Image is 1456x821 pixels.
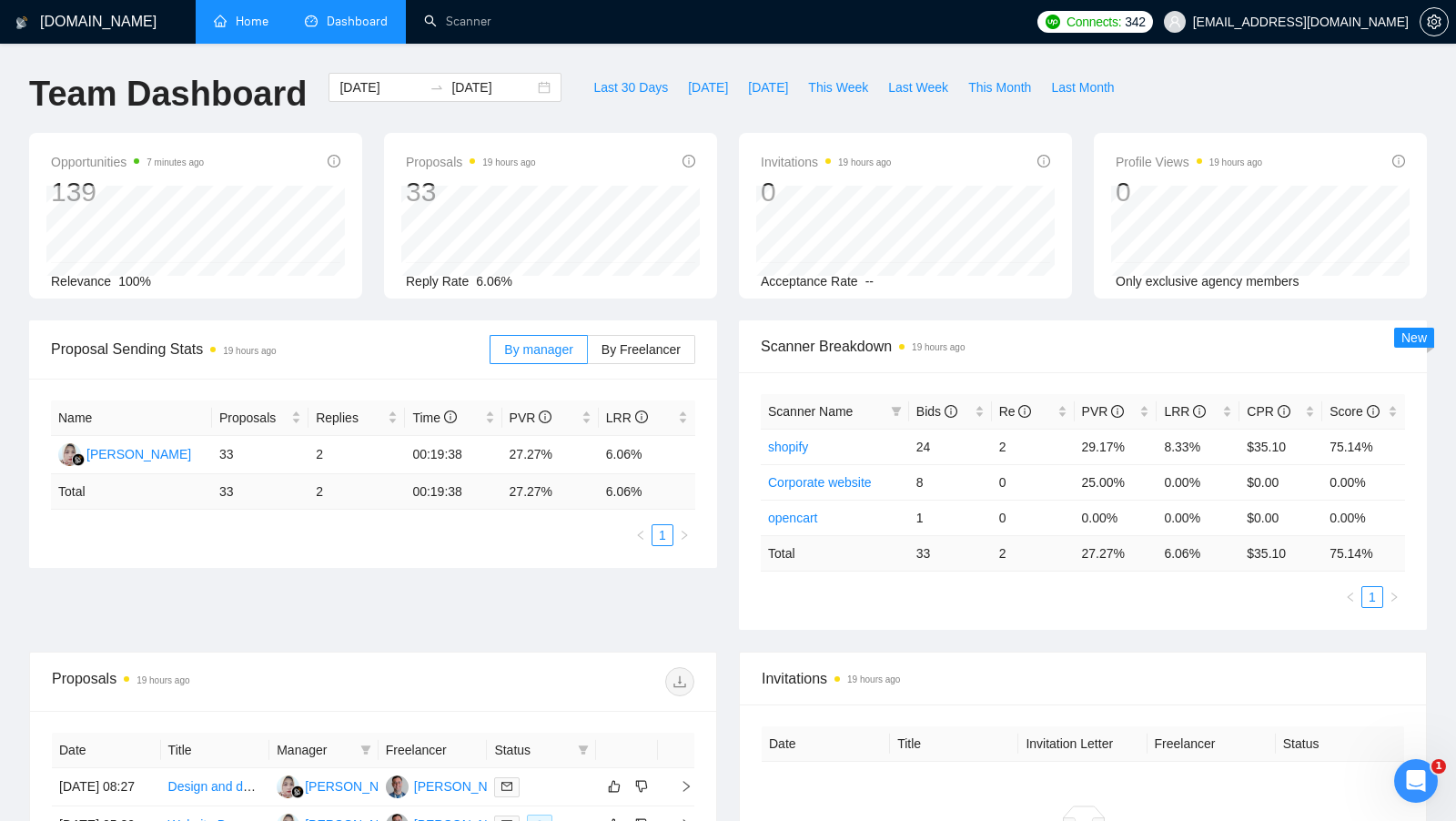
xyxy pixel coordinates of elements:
span: info-circle [1278,405,1290,418]
span: Time [412,410,456,425]
div: [PERSON_NAME] [86,444,191,464]
button: This Week [798,73,878,102]
time: 19 hours ago [838,157,891,167]
span: New [1401,330,1427,345]
span: -- [865,274,874,289]
a: setting [1420,15,1449,29]
span: dashboard [305,15,318,27]
td: 6.06% [599,436,695,474]
span: Manager [277,740,353,760]
a: shopify [768,440,808,454]
span: Only exclusive agency members [1116,274,1299,289]
span: CPR [1247,404,1289,419]
span: This Month [968,77,1031,97]
span: filter [360,745,371,755]
span: LRR [606,410,648,425]
img: upwork-logo.png [1046,15,1060,29]
time: 19 hours ago [1209,157,1262,167]
span: PVR [1082,404,1125,419]
span: info-circle [1037,155,1050,167]
span: info-circle [539,410,551,423]
span: Profile Views [1116,151,1262,173]
td: 8 [909,464,992,500]
span: 1 [1431,759,1446,774]
iframe: Intercom live chat [1394,759,1438,803]
span: left [635,530,646,541]
span: right [679,530,690,541]
span: 342 [1125,12,1145,32]
td: $35.10 [1239,429,1322,464]
button: setting [1420,7,1449,36]
span: filter [887,398,905,425]
div: [PERSON_NAME] [305,776,409,796]
span: 100% [118,274,151,289]
time: 7 minutes ago [147,157,204,167]
button: left [630,524,652,546]
button: like [603,775,625,797]
td: 27.27% [502,436,599,474]
th: Freelancer [1148,726,1276,762]
div: Proposals [52,667,373,696]
td: Total [51,474,212,510]
img: AY [277,775,299,798]
span: LRR [1164,404,1206,419]
span: This Week [808,77,868,97]
time: 19 hours ago [847,674,900,684]
td: 0.00% [1157,500,1239,535]
td: $0.00 [1239,464,1322,500]
div: 0 [1116,175,1262,209]
h1: Team Dashboard [29,73,307,116]
li: Previous Page [1340,586,1361,608]
span: Scanner Breakdown [761,335,1405,358]
span: right [1389,592,1400,603]
th: Proposals [212,400,308,436]
button: right [673,524,695,546]
td: 2 [992,429,1075,464]
img: gigradar-bm.png [72,453,85,466]
th: Name [51,400,212,436]
time: 19 hours ago [223,346,276,356]
time: 19 hours ago [136,675,189,685]
span: swap-right [430,80,444,95]
li: 1 [1361,586,1383,608]
a: M[PERSON_NAME] [386,778,519,793]
img: AY [58,443,81,466]
td: 0.00% [1157,464,1239,500]
td: 1 [909,500,992,535]
span: dislike [635,779,648,794]
th: Title [890,726,1018,762]
a: 1 [652,525,672,545]
button: Last Week [878,73,958,102]
span: Invitations [761,151,891,173]
span: Last 30 Days [593,77,668,97]
td: 00:19:38 [405,436,501,474]
img: gigradar-bm.png [291,786,304,798]
td: 0 [992,464,1075,500]
span: Status [494,740,571,760]
li: Next Page [673,524,695,546]
span: Bids [916,404,957,419]
span: Re [999,404,1032,419]
th: Manager [269,733,379,768]
img: logo [15,8,28,37]
td: 29.17% [1075,429,1158,464]
time: 19 hours ago [482,157,535,167]
li: 1 [652,524,673,546]
span: info-circle [682,155,695,167]
button: Last 30 Days [583,73,678,102]
td: 6.06 % [1157,535,1239,571]
span: filter [357,736,375,764]
span: info-circle [1392,155,1405,167]
a: 1 [1362,587,1382,607]
a: opencart [768,511,817,525]
span: filter [578,745,589,755]
th: Title [161,733,270,768]
td: [DATE] 08:27 [52,768,161,806]
span: like [608,779,621,794]
span: Dashboard [327,14,388,29]
span: Last Month [1051,77,1114,97]
span: Score [1330,404,1379,419]
a: Design and develop Migration Business website [168,779,439,794]
a: AY[PERSON_NAME] [58,446,191,461]
input: End date [451,77,534,97]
